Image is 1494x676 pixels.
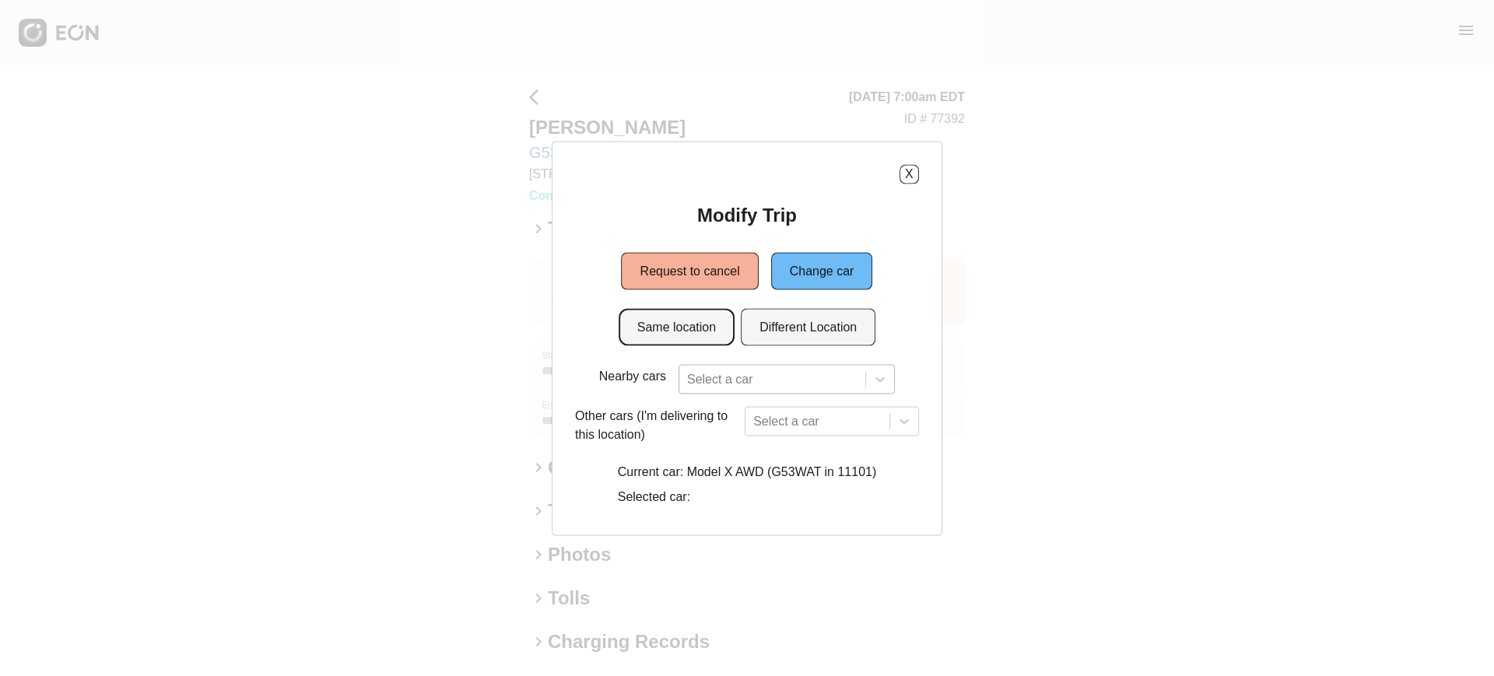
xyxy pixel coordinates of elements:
[900,164,919,184] button: X
[618,462,877,481] p: Current car: Model X AWD (G53WAT in 11101)
[771,252,873,289] button: Change car
[622,252,759,289] button: Request to cancel
[599,366,666,385] p: Nearby cars
[741,308,875,345] button: Different Location
[575,406,738,443] p: Other cars (I'm delivering to this location)
[619,308,735,345] button: Same location
[618,487,877,506] p: Selected car:
[697,202,797,227] h2: Modify Trip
